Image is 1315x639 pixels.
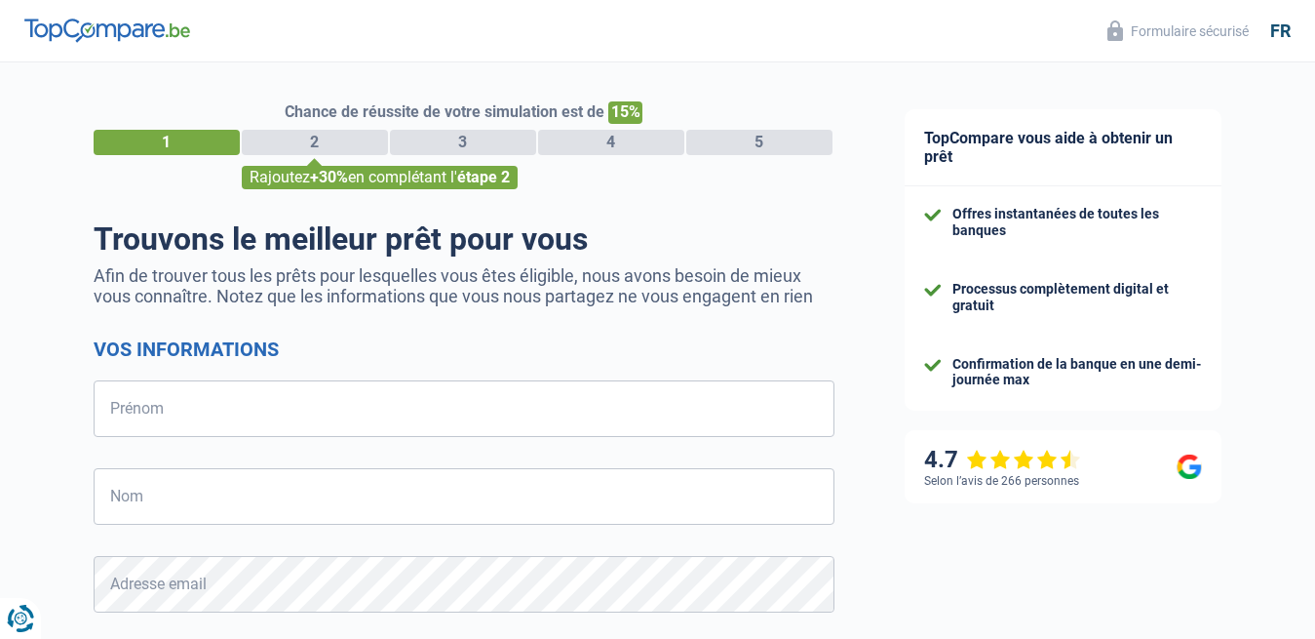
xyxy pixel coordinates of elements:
button: Formulaire sécurisé [1096,15,1260,47]
span: Chance de réussite de votre simulation est de [285,102,604,121]
div: Processus complètement digital et gratuit [952,281,1202,314]
div: Offres instantanées de toutes les banques [952,206,1202,239]
h2: Vos informations [94,338,834,361]
div: Confirmation de la banque en une demi-journée max [952,356,1202,389]
div: 3 [390,130,536,155]
span: 15% [608,101,642,124]
div: TopCompare vous aide à obtenir un prêt [905,109,1221,186]
div: 5 [686,130,832,155]
span: étape 2 [457,168,510,186]
span: +30% [310,168,348,186]
div: 1 [94,130,240,155]
div: Rajoutez en complétant l' [242,166,518,189]
div: 2 [242,130,388,155]
div: fr [1270,20,1291,42]
div: 4 [538,130,684,155]
p: Afin de trouver tous les prêts pour lesquelles vous êtes éligible, nous avons besoin de mieux vou... [94,265,834,306]
div: 4.7 [924,446,1081,474]
img: TopCompare Logo [24,19,190,42]
h1: Trouvons le meilleur prêt pour vous [94,220,834,258]
div: Selon l’avis de 266 personnes [924,474,1079,488]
